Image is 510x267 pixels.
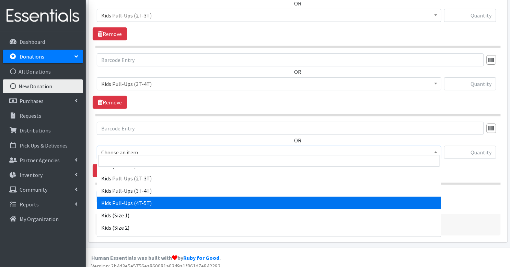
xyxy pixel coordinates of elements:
p: Distributions [20,127,51,134]
input: Quantity [444,9,496,22]
p: My Organization [20,216,59,222]
li: Kids (Size 1) [97,209,441,221]
p: Requests [20,112,41,119]
a: Dashboard [3,35,83,49]
strong: Human Essentials was built with by . [91,254,221,261]
p: Donations [20,53,44,60]
span: Kids Pull-Ups (3T-4T) [97,77,441,90]
input: Quantity [444,146,496,159]
p: Purchases [20,98,44,104]
a: All Donations [3,65,83,78]
span: Choose an item [97,146,441,159]
a: Distributions [3,124,83,137]
input: Quantity [444,77,496,90]
li: Kids (Size 2) [97,221,441,234]
p: Pick Ups & Deliveries [20,142,68,149]
span: Kids Pull-Ups (2T-3T) [97,9,441,22]
input: Barcode Entry [97,53,484,66]
a: Remove [93,96,127,109]
li: Kids (Size 3) [97,234,441,246]
span: Kids Pull-Ups (2T-3T) [101,11,437,20]
p: Partner Agencies [20,157,60,164]
p: Reports [20,201,39,208]
span: Choose an item [101,148,437,157]
a: Partner Agencies [3,153,83,167]
label: OR [294,68,302,76]
img: HumanEssentials [3,4,83,27]
span: Kids Pull-Ups (3T-4T) [101,79,437,89]
a: Community [3,183,83,196]
a: Purchases [3,94,83,108]
a: Pick Ups & Deliveries [3,139,83,152]
a: Donations [3,50,83,63]
a: My Organization [3,212,83,226]
a: Inventory [3,168,83,182]
a: New Donation [3,79,83,93]
li: Kids Pull-Ups (2T-3T) [97,172,441,185]
input: Barcode Entry [97,122,484,135]
a: Reports [3,198,83,211]
p: Dashboard [20,38,45,45]
p: Community [20,186,47,193]
li: Kids Pull-Ups (4T-5T) [97,197,441,209]
a: Remove [93,27,127,40]
a: Requests [3,109,83,123]
a: Ruby for Good [183,254,219,261]
li: Kids Pull-Ups (3T-4T) [97,185,441,197]
label: OR [294,136,302,144]
a: Remove [93,164,127,177]
p: Inventory [20,171,43,178]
